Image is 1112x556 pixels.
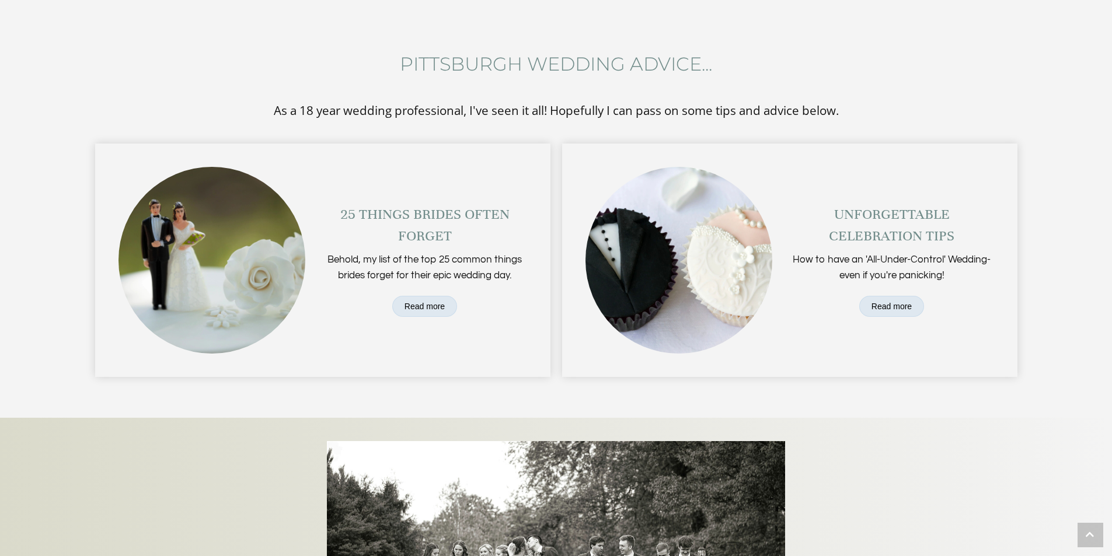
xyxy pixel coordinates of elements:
p: How to have an 'All-Under-Control' Wedding-even if you're panicking! [790,252,994,289]
span: Pittsburgh wedding advice... [400,53,712,75]
p: As a 18 year wedding professional, I've seen it all! Hopefully I can pass on some tips and advice... [101,101,1012,120]
p: Behold, my list of the top 25 common things brides forget for their epic wedding day. [323,252,527,289]
span: Read more [872,302,912,311]
img: cake topper [118,167,305,354]
a: Unforgettable Celebration Tips [829,205,954,244]
img: wedding cake [585,167,772,354]
span: Read more [405,302,445,311]
a: 25 things brides often forget [340,205,510,244]
a: Read more [392,296,457,317]
a: Read more [859,296,924,317]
